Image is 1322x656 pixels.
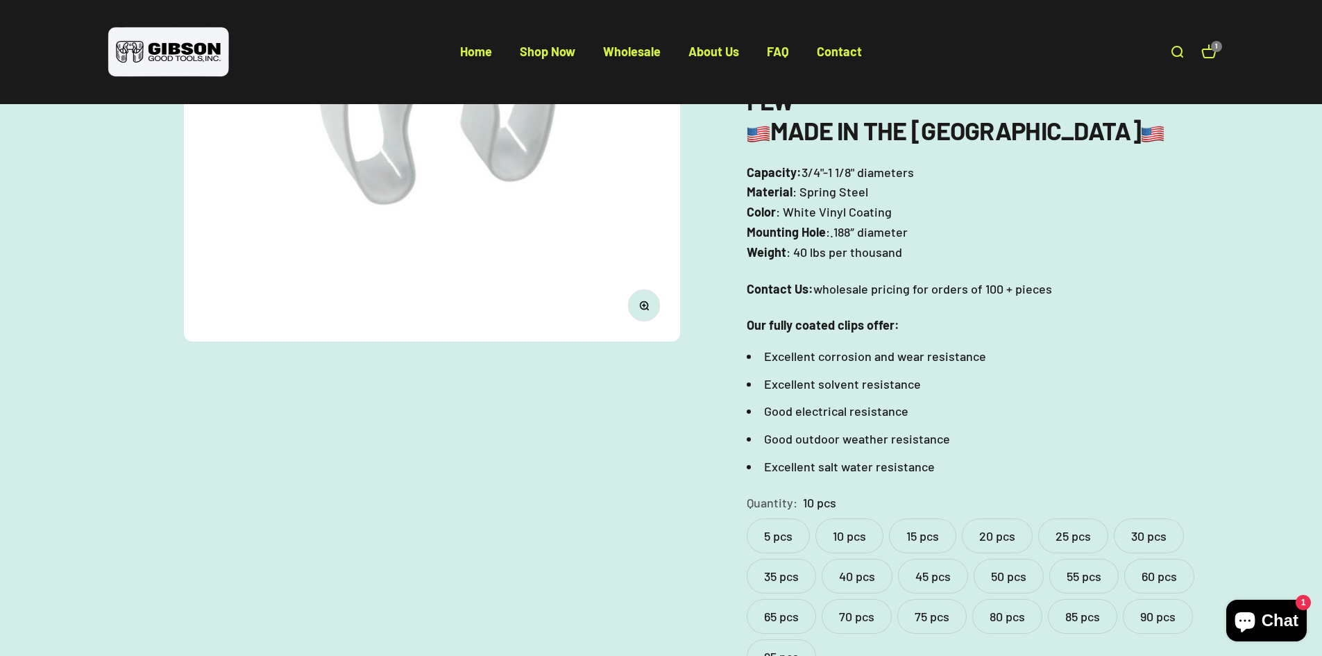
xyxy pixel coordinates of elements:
strong: Weight [747,244,786,260]
strong: Capacity: [747,165,802,180]
b: MADE IN THE [GEOGRAPHIC_DATA] [747,115,1164,145]
a: About Us [688,44,739,59]
p: wholesale pricing for orders of 100 + pieces [747,279,1217,299]
strong: Our fully coated clips offer: [747,317,899,333]
a: FAQ [767,44,789,59]
span: .188″ diameter [830,222,908,242]
span: Good outdoor weather resistance [764,431,950,446]
legend: Quantity: [747,493,797,513]
inbox-online-store-chat: Shopify online store chat [1222,600,1311,645]
variant-option-value: 10 pcs [803,493,836,513]
span: Excellent solvent resistance [764,376,921,392]
cart-count: 1 [1211,41,1222,52]
span: : 40 lbs per thousand [786,242,902,262]
strong: Color [747,204,776,219]
span: Excellent salt water resistance [764,459,935,474]
a: Contact [817,44,862,59]
a: Wholesale [603,44,661,59]
span: Good electrical resistance [764,403,908,419]
a: Home [460,44,492,59]
span: : Spring Steel [793,182,868,202]
strong: Mounting Hole [747,224,826,239]
p: 3/4"-1 1/8" diameters [747,162,1217,262]
span: : [826,222,830,242]
strong: Contact Us: [747,281,813,296]
a: Shop Now [520,44,575,59]
strong: Material [747,184,793,199]
span: Excellent corrosion and wear resistance [764,348,986,364]
span: : White Vinyl Coating [776,202,892,222]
